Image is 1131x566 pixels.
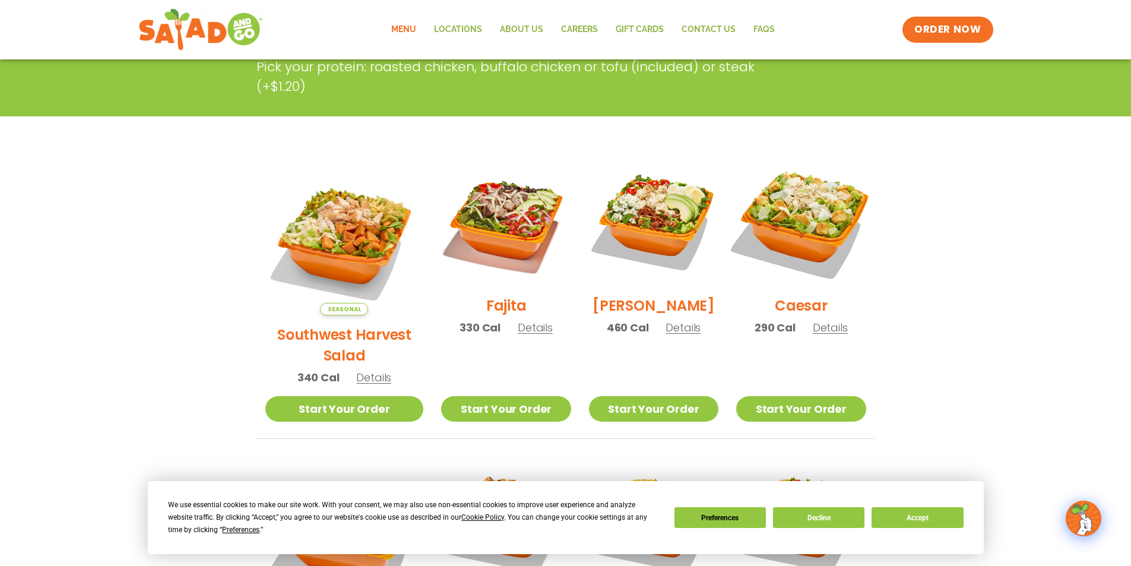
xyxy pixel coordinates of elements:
[486,295,527,316] h2: Fajita
[1067,502,1100,535] img: wpChatIcon
[552,16,607,43] a: Careers
[518,320,553,335] span: Details
[775,295,828,316] h2: Caesar
[589,157,718,286] img: Product photo for Cobb Salad
[872,507,963,528] button: Accept
[773,507,864,528] button: Decline
[461,513,504,521] span: Cookie Policy
[382,16,425,43] a: Menu
[168,499,660,536] div: We use essential cookies to make our site work. With your consent, we may also use non-essential ...
[356,370,391,385] span: Details
[256,57,785,96] p: Pick your protein: roasted chicken, buffalo chicken or tofu (included) or steak (+$1.20)
[745,16,784,43] a: FAQs
[148,481,984,554] div: Cookie Consent Prompt
[265,157,424,315] img: Product photo for Southwest Harvest Salad
[607,16,673,43] a: GIFT CARDS
[674,507,765,528] button: Preferences
[736,396,866,422] a: Start Your Order
[902,17,993,43] a: ORDER NOW
[138,6,264,53] img: new-SAG-logo-768×292
[725,146,877,298] img: Product photo for Caesar Salad
[265,324,424,366] h2: Southwest Harvest Salad
[382,16,784,43] nav: Menu
[222,526,259,534] span: Preferences
[666,320,701,335] span: Details
[320,303,368,315] span: Seasonal
[425,16,491,43] a: Locations
[607,320,649,336] span: 460 Cal
[460,320,500,336] span: 330 Cal
[297,369,340,385] span: 340 Cal
[441,157,571,286] img: Product photo for Fajita Salad
[593,295,715,316] h2: [PERSON_NAME]
[673,16,745,43] a: Contact Us
[441,396,571,422] a: Start Your Order
[914,23,981,37] span: ORDER NOW
[589,396,718,422] a: Start Your Order
[491,16,552,43] a: About Us
[265,396,424,422] a: Start Your Order
[813,320,848,335] span: Details
[755,320,796,336] span: 290 Cal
